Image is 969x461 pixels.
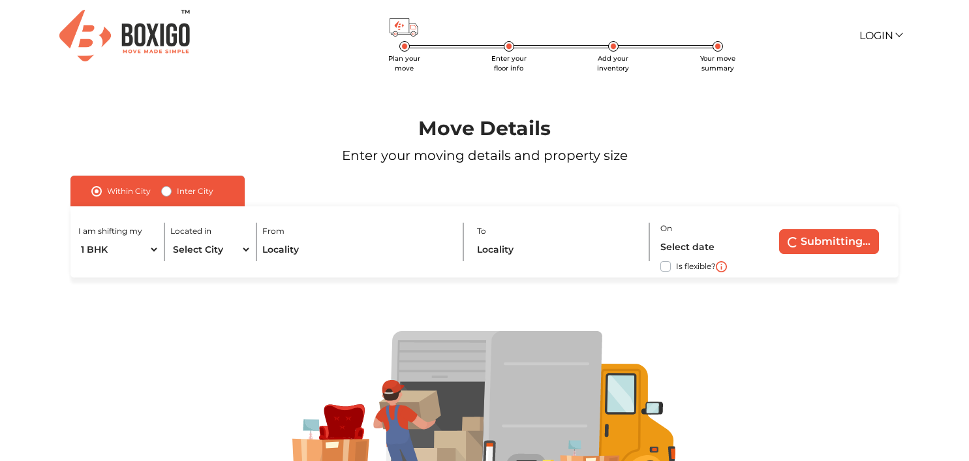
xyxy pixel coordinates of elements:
[700,54,735,72] span: Your move summary
[38,117,930,140] h1: Move Details
[660,236,756,259] input: Select date
[716,261,727,272] img: i
[170,225,211,237] label: Located in
[491,54,527,72] span: Enter your floor info
[676,259,716,272] label: Is flexible?
[107,183,151,199] label: Within City
[262,238,452,261] input: Locality
[78,225,142,237] label: I am shifting my
[388,54,420,72] span: Plan your move
[477,225,486,237] label: To
[779,229,879,254] button: Submitting...
[477,238,639,261] input: Locality
[262,225,285,237] label: From
[660,223,672,234] label: On
[59,10,190,61] img: Boxigo
[597,54,629,72] span: Add your inventory
[177,183,213,199] label: Inter City
[38,146,930,165] p: Enter your moving details and property size
[859,29,901,42] a: Login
